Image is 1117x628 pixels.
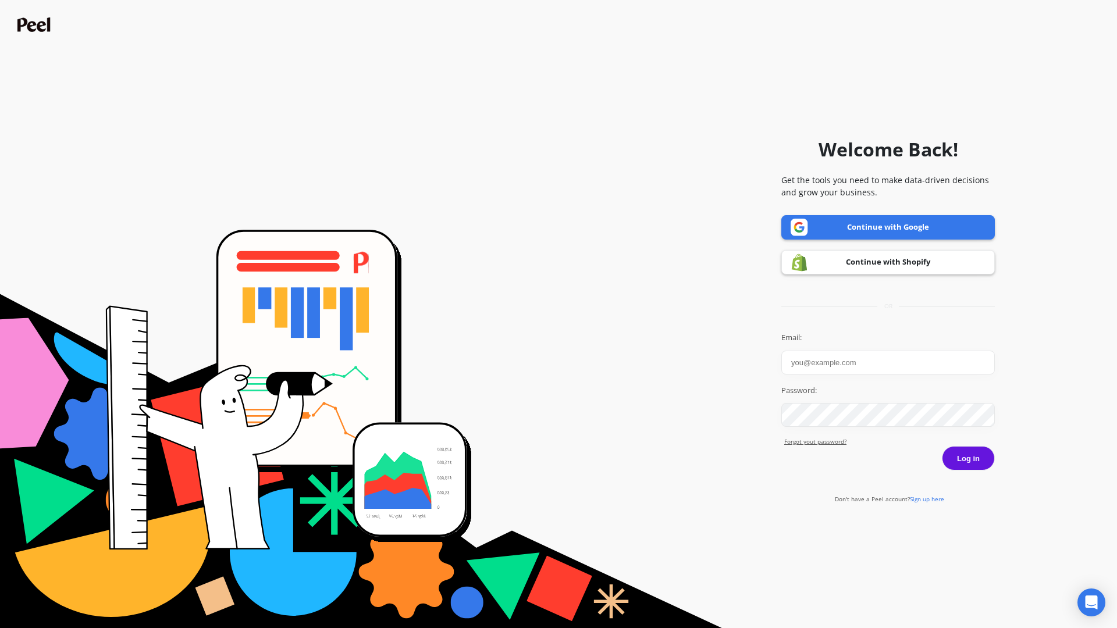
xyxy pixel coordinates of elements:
[781,332,995,344] label: Email:
[784,437,995,446] a: Forgot yout password?
[781,351,995,374] input: you@example.com
[791,254,808,272] img: Shopify logo
[781,215,995,240] a: Continue with Google
[835,495,944,503] a: Don't have a Peel account?Sign up here
[781,385,995,397] label: Password:
[781,174,995,198] p: Get the tools you need to make data-driven decisions and grow your business.
[781,302,995,311] div: or
[17,17,54,32] img: Peel
[942,446,995,470] button: Log in
[819,135,958,163] h1: Welcome Back!
[791,219,808,236] img: Google logo
[781,250,995,274] a: Continue with Shopify
[1077,588,1105,616] div: Open Intercom Messenger
[910,495,944,503] span: Sign up here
